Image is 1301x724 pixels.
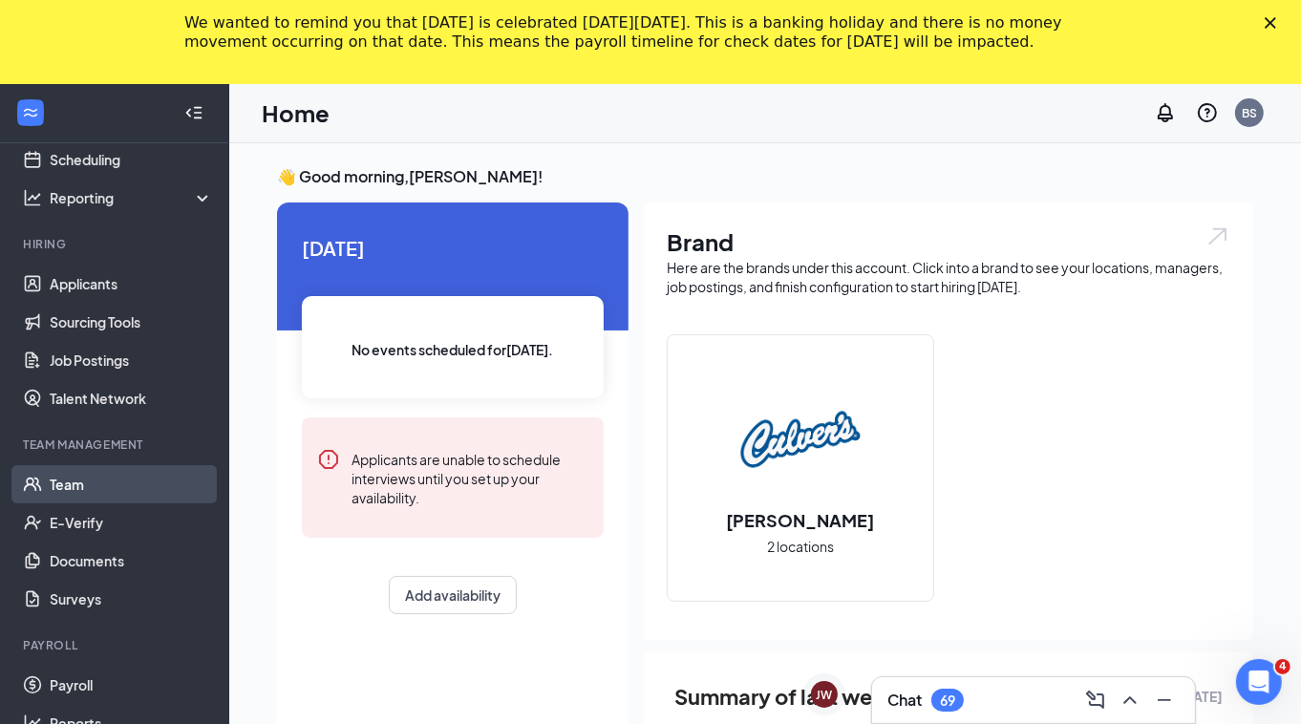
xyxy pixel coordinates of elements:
[23,637,209,653] div: Payroll
[50,542,213,580] a: Documents
[302,233,604,263] span: [DATE]
[674,680,897,713] span: Summary of last week
[1265,17,1284,29] div: Close
[1153,689,1176,712] svg: Minimize
[389,576,517,614] button: Add availability
[50,341,213,379] a: Job Postings
[50,265,213,303] a: Applicants
[667,225,1230,258] h1: Brand
[1275,659,1290,674] span: 4
[1115,685,1145,715] button: ChevronUp
[50,379,213,417] a: Talent Network
[887,690,922,711] h3: Chat
[184,13,1086,52] div: We wanted to remind you that [DATE] is celebrated [DATE][DATE]. This is a banking holiday and the...
[277,166,1253,187] h3: 👋 Good morning, [PERSON_NAME] !
[817,687,833,703] div: JW
[1236,659,1282,705] iframe: Intercom live chat
[1154,101,1177,124] svg: Notifications
[1205,225,1230,247] img: open.6027fd2a22e1237b5b06.svg
[1119,689,1141,712] svg: ChevronUp
[739,378,862,500] img: Culver's
[23,188,42,207] svg: Analysis
[708,508,894,532] h2: [PERSON_NAME]
[184,103,203,122] svg: Collapse
[21,103,40,122] svg: WorkstreamLogo
[50,303,213,341] a: Sourcing Tools
[50,465,213,503] a: Team
[767,536,834,557] span: 2 locations
[50,140,213,179] a: Scheduling
[50,503,213,542] a: E-Verify
[1080,685,1111,715] button: ComposeMessage
[667,258,1230,296] div: Here are the brands under this account. Click into a brand to see your locations, managers, job p...
[23,437,209,453] div: Team Management
[1149,685,1180,715] button: Minimize
[1196,101,1219,124] svg: QuestionInfo
[23,236,209,252] div: Hiring
[352,339,554,360] span: No events scheduled for [DATE] .
[50,580,213,618] a: Surveys
[352,448,588,507] div: Applicants are unable to schedule interviews until you set up your availability.
[940,692,955,709] div: 69
[262,96,330,129] h1: Home
[317,448,340,471] svg: Error
[1084,689,1107,712] svg: ComposeMessage
[1242,105,1257,121] div: BS
[50,188,214,207] div: Reporting
[50,666,213,704] a: Payroll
